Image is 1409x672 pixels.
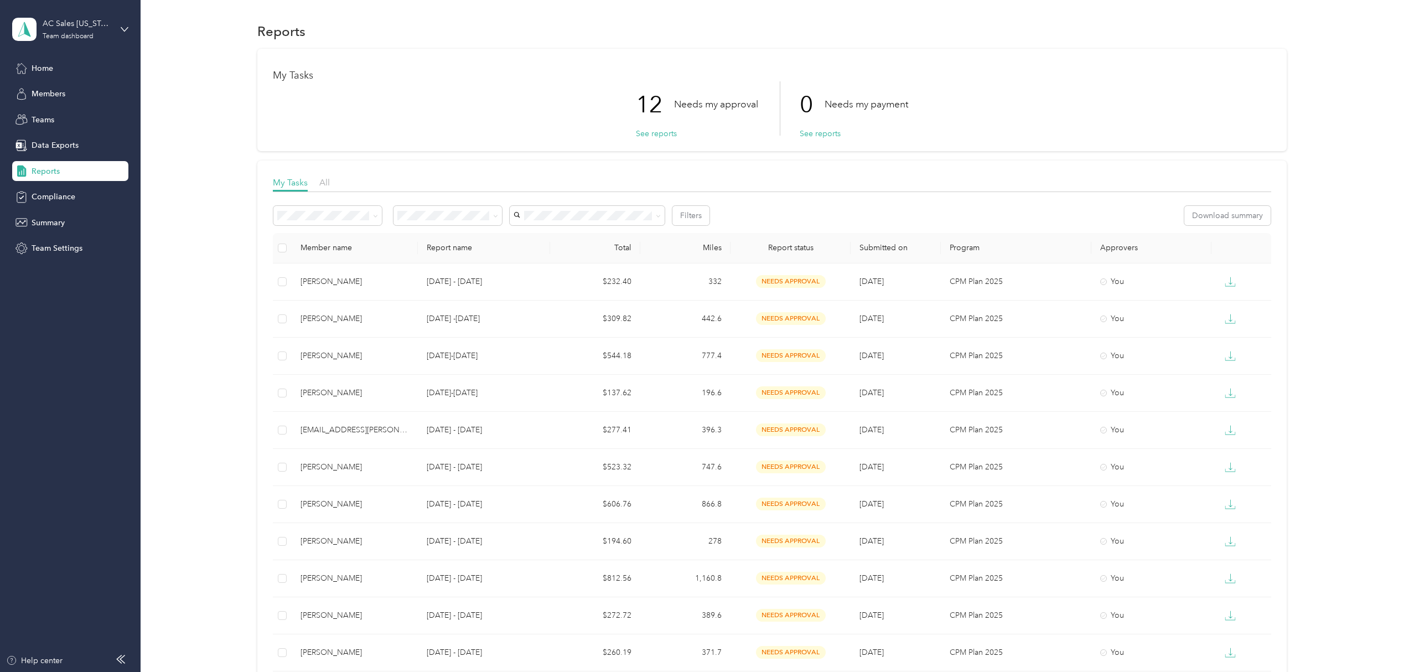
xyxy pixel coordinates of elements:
[1100,350,1203,362] div: You
[941,449,1091,486] td: CPM Plan 2025
[427,572,541,585] p: [DATE] - [DATE]
[273,177,308,188] span: My Tasks
[301,276,409,288] div: [PERSON_NAME]
[640,338,731,375] td: 777.4
[550,375,640,412] td: $137.62
[32,88,65,100] span: Members
[941,523,1091,560] td: CPM Plan 2025
[756,275,826,288] span: needs approval
[950,313,1082,325] p: CPM Plan 2025
[427,350,541,362] p: [DATE]-[DATE]
[941,375,1091,412] td: CPM Plan 2025
[550,486,640,523] td: $606.76
[32,63,53,74] span: Home
[640,523,731,560] td: 278
[950,535,1082,547] p: CPM Plan 2025
[273,70,1272,81] h1: My Tasks
[941,263,1091,301] td: CPM Plan 2025
[950,387,1082,399] p: CPM Plan 2025
[950,424,1082,436] p: CPM Plan 2025
[301,387,409,399] div: [PERSON_NAME]
[859,611,884,620] span: [DATE]
[950,647,1082,659] p: CPM Plan 2025
[43,18,112,29] div: AC Sales [US_STATE] 01 US01-AC-D50011-CC11400 ([PERSON_NAME])
[756,572,826,585] span: needs approval
[941,233,1091,263] th: Program
[941,301,1091,338] td: CPM Plan 2025
[301,498,409,510] div: [PERSON_NAME]
[941,560,1091,597] td: CPM Plan 2025
[32,139,79,151] span: Data Exports
[550,560,640,597] td: $812.56
[950,498,1082,510] p: CPM Plan 2025
[301,461,409,473] div: [PERSON_NAME]
[800,81,825,128] p: 0
[941,634,1091,671] td: CPM Plan 2025
[301,313,409,325] div: [PERSON_NAME]
[640,301,731,338] td: 442.6
[941,412,1091,449] td: CPM Plan 2025
[427,647,541,659] p: [DATE] - [DATE]
[1100,647,1203,659] div: You
[859,573,884,583] span: [DATE]
[1347,610,1409,672] iframe: Everlance-gr Chat Button Frame
[257,25,305,37] h1: Reports
[301,609,409,622] div: [PERSON_NAME]
[427,498,541,510] p: [DATE] - [DATE]
[559,243,631,252] div: Total
[32,114,54,126] span: Teams
[640,560,731,597] td: 1,160.8
[550,263,640,301] td: $232.40
[950,461,1082,473] p: CPM Plan 2025
[756,498,826,510] span: needs approval
[427,424,541,436] p: [DATE] - [DATE]
[950,609,1082,622] p: CPM Plan 2025
[550,338,640,375] td: $544.18
[550,412,640,449] td: $277.41
[739,243,842,252] span: Report status
[1100,276,1203,288] div: You
[301,350,409,362] div: [PERSON_NAME]
[941,338,1091,375] td: CPM Plan 2025
[32,217,65,229] span: Summary
[301,647,409,659] div: [PERSON_NAME]
[640,375,731,412] td: 196.6
[672,206,709,225] button: Filters
[427,461,541,473] p: [DATE] - [DATE]
[756,349,826,362] span: needs approval
[6,655,63,666] button: Help center
[1100,387,1203,399] div: You
[550,634,640,671] td: $260.19
[32,242,82,254] span: Team Settings
[950,350,1082,362] p: CPM Plan 2025
[32,191,75,203] span: Compliance
[674,97,758,111] p: Needs my approval
[301,243,409,252] div: Member name
[859,425,884,435] span: [DATE]
[859,277,884,286] span: [DATE]
[756,609,826,622] span: needs approval
[636,128,677,139] button: See reports
[301,535,409,547] div: [PERSON_NAME]
[859,314,884,323] span: [DATE]
[301,572,409,585] div: [PERSON_NAME]
[640,486,731,523] td: 866.8
[1100,609,1203,622] div: You
[550,523,640,560] td: $194.60
[950,276,1082,288] p: CPM Plan 2025
[32,166,60,177] span: Reports
[859,462,884,472] span: [DATE]
[859,536,884,546] span: [DATE]
[418,233,550,263] th: Report name
[1100,498,1203,510] div: You
[550,301,640,338] td: $309.82
[301,424,409,436] div: [EMAIL_ADDRESS][PERSON_NAME][DOMAIN_NAME]
[550,449,640,486] td: $523.32
[851,233,941,263] th: Submitted on
[427,387,541,399] p: [DATE]-[DATE]
[859,388,884,397] span: [DATE]
[640,634,731,671] td: 371.7
[640,597,731,634] td: 389.6
[859,499,884,509] span: [DATE]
